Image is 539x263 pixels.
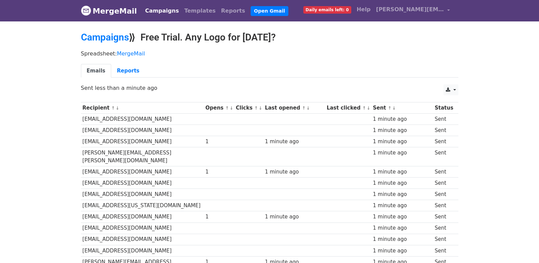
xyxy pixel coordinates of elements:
td: [EMAIL_ADDRESS][DOMAIN_NAME] [81,245,204,256]
td: [PERSON_NAME][EMAIL_ADDRESS][PERSON_NAME][DOMAIN_NAME] [81,147,204,166]
a: MergeMail [117,50,145,57]
th: Last opened [263,102,325,114]
a: ↓ [367,105,370,111]
div: 1 minute ago [373,115,431,123]
a: ↑ [388,105,392,111]
div: 1 minute ago [373,191,431,198]
td: [EMAIL_ADDRESS][DOMAIN_NAME] [81,125,204,136]
div: 1 minute ago [373,127,431,134]
a: ↓ [259,105,263,111]
td: Sent [433,125,455,136]
span: Daily emails left: 0 [303,6,351,14]
div: 1 [205,168,233,176]
th: Sent [371,102,433,114]
div: 1 [205,138,233,146]
td: [EMAIL_ADDRESS][US_STATE][DOMAIN_NAME] [81,200,204,211]
td: [EMAIL_ADDRESS][DOMAIN_NAME] [81,211,204,223]
td: Sent [433,211,455,223]
td: [EMAIL_ADDRESS][DOMAIN_NAME] [81,136,204,147]
td: Sent [433,189,455,200]
a: MergeMail [81,4,137,18]
div: 1 minute ago [265,138,323,146]
td: Sent [433,166,455,178]
td: [EMAIL_ADDRESS][DOMAIN_NAME] [81,223,204,234]
th: Status [433,102,455,114]
a: ↑ [302,105,306,111]
a: Campaigns [81,32,129,43]
a: Help [354,3,373,16]
td: Sent [433,223,455,234]
td: [EMAIL_ADDRESS][DOMAIN_NAME] [81,189,204,200]
a: Campaigns [142,4,182,18]
th: Recipient [81,102,204,114]
div: 1 minute ago [373,235,431,243]
a: Daily emails left: 0 [301,3,354,16]
td: Sent [433,114,455,125]
div: 1 minute ago [373,179,431,187]
td: Sent [433,178,455,189]
div: 1 minute ago [373,202,431,210]
th: Clicks [234,102,263,114]
td: [EMAIL_ADDRESS][DOMAIN_NAME] [81,178,204,189]
a: ↑ [362,105,366,111]
td: [EMAIL_ADDRESS][DOMAIN_NAME] [81,114,204,125]
th: Last clicked [325,102,371,114]
a: Open Gmail [251,6,288,16]
td: Sent [433,147,455,166]
a: ↓ [306,105,310,111]
div: 1 minute ago [373,138,431,146]
a: [PERSON_NAME][EMAIL_ADDRESS][DOMAIN_NAME] [373,3,453,19]
a: ↓ [392,105,396,111]
td: Sent [433,245,455,256]
td: Sent [433,234,455,245]
a: Reports [218,4,248,18]
img: MergeMail logo [81,5,91,16]
td: [EMAIL_ADDRESS][DOMAIN_NAME] [81,234,204,245]
a: Reports [111,64,145,78]
a: Emails [81,64,111,78]
a: ↓ [116,105,119,111]
div: 1 minute ago [373,224,431,232]
p: Spreadsheet: [81,50,458,57]
a: ↑ [225,105,229,111]
td: Sent [433,136,455,147]
span: [PERSON_NAME][EMAIL_ADDRESS][DOMAIN_NAME] [376,5,444,14]
div: 1 minute ago [265,213,323,221]
p: Sent less than a minute ago [81,84,458,92]
div: 1 minute ago [265,168,323,176]
th: Opens [204,102,234,114]
div: 1 minute ago [373,149,431,157]
div: 1 minute ago [373,213,431,221]
a: Templates [182,4,218,18]
a: ↑ [254,105,258,111]
div: 1 [205,213,233,221]
td: Sent [433,200,455,211]
a: ↓ [230,105,233,111]
a: ↑ [111,105,115,111]
td: [EMAIL_ADDRESS][DOMAIN_NAME] [81,166,204,178]
div: 1 minute ago [373,168,431,176]
div: 1 minute ago [373,247,431,255]
h2: ⟫ Free Trial. Any Logo for [DATE]? [81,32,458,43]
